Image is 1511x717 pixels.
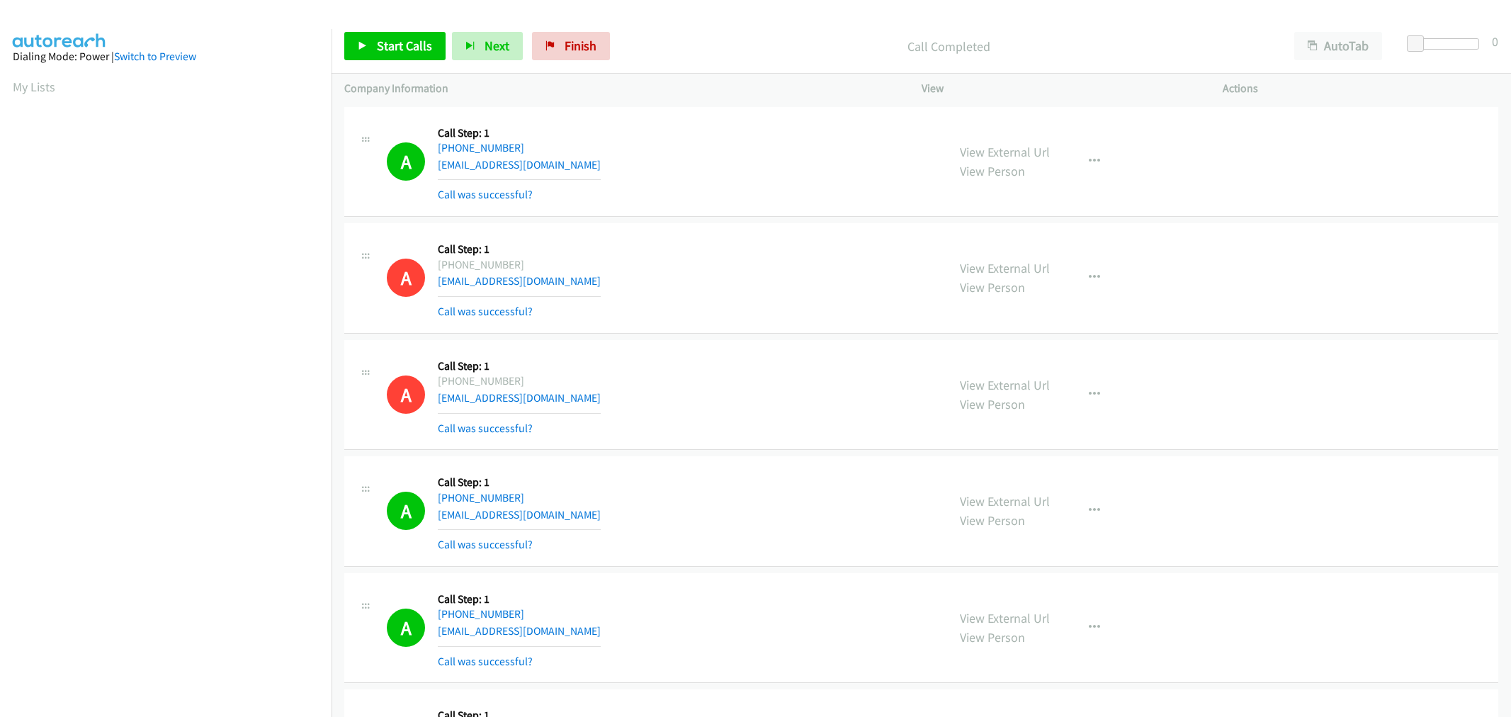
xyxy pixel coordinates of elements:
[960,377,1050,393] a: View External Url
[377,38,432,54] span: Start Calls
[438,158,601,171] a: [EMAIL_ADDRESS][DOMAIN_NAME]
[960,279,1025,295] a: View Person
[1294,32,1382,60] button: AutoTab
[438,422,533,435] a: Call was successful?
[1223,80,1498,97] p: Actions
[114,50,196,63] a: Switch to Preview
[387,492,425,530] h1: A
[438,305,533,318] a: Call was successful?
[438,256,601,273] div: [PHONE_NUMBER]
[438,624,601,638] a: [EMAIL_ADDRESS][DOMAIN_NAME]
[438,373,601,390] div: [PHONE_NUMBER]
[960,629,1025,645] a: View Person
[344,80,896,97] p: Company Information
[438,491,524,504] a: [PHONE_NUMBER]
[438,359,601,373] h5: Call Step: 1
[344,32,446,60] a: Start Calls
[565,38,596,54] span: Finish
[13,48,319,65] div: Dialing Mode: Power |
[960,396,1025,412] a: View Person
[960,260,1050,276] a: View External Url
[438,126,601,140] h5: Call Step: 1
[532,32,610,60] a: Finish
[387,259,425,297] h1: A
[438,592,601,606] h5: Call Step: 1
[387,376,425,414] h1: A
[485,38,509,54] span: Next
[438,141,524,154] a: [PHONE_NUMBER]
[960,512,1025,529] a: View Person
[438,242,601,256] h5: Call Step: 1
[1414,38,1479,50] div: Delay between calls (in seconds)
[922,80,1197,97] p: View
[1492,32,1498,51] div: 0
[452,32,523,60] button: Next
[629,37,1269,56] p: Call Completed
[387,609,425,647] h1: A
[387,142,425,181] h1: A
[960,493,1050,509] a: View External Url
[960,163,1025,179] a: View Person
[438,475,601,490] h5: Call Step: 1
[13,79,55,95] a: My Lists
[438,391,601,405] a: [EMAIL_ADDRESS][DOMAIN_NAME]
[438,655,533,668] a: Call was successful?
[438,607,524,621] a: [PHONE_NUMBER]
[960,610,1050,626] a: View External Url
[438,538,533,551] a: Call was successful?
[438,274,601,288] a: [EMAIL_ADDRESS][DOMAIN_NAME]
[960,144,1050,160] a: View External Url
[438,188,533,201] a: Call was successful?
[1471,302,1511,414] iframe: Resource Center
[438,508,601,521] a: [EMAIL_ADDRESS][DOMAIN_NAME]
